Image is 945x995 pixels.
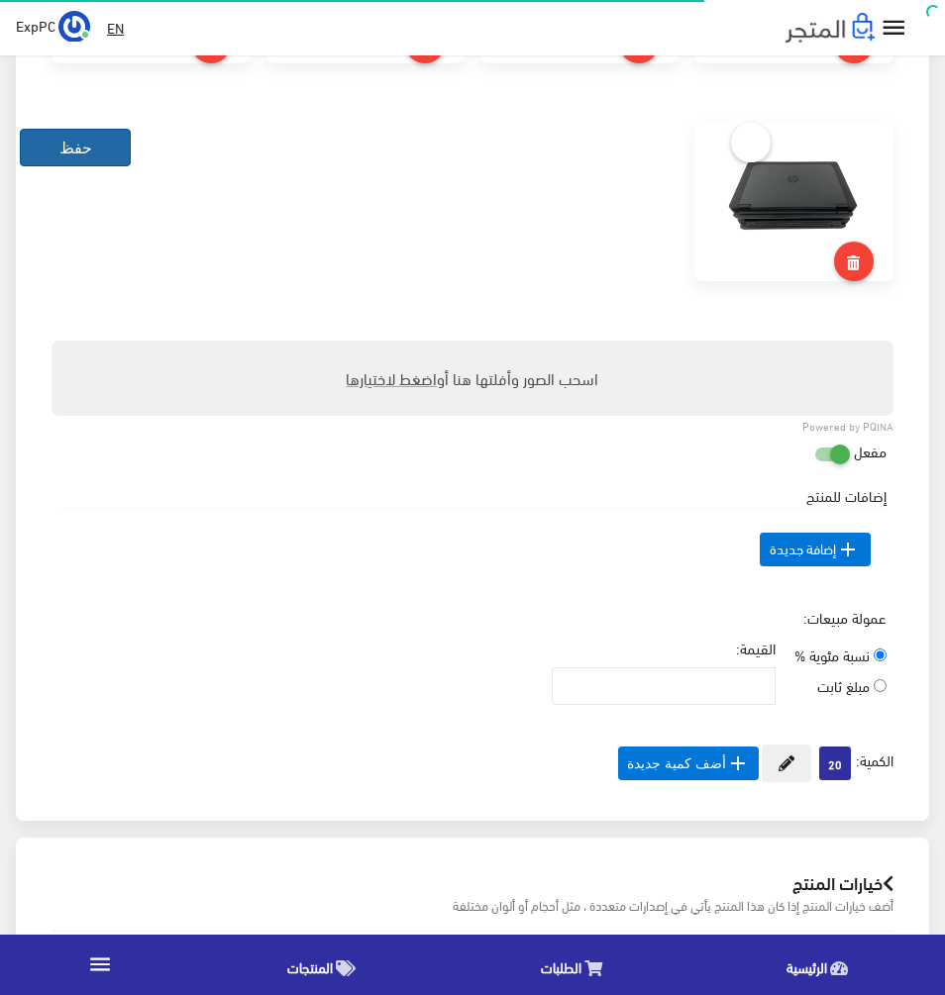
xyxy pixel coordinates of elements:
span: المنتجات [287,954,333,979]
i:  [87,951,113,977]
button: أضف كمية جديدة [618,746,759,780]
label: عمولة مبيعات: [803,607,887,629]
img: . [786,13,875,43]
span: اضغط لاختيارها [347,363,438,392]
label: القيمة: [736,637,776,658]
input: مبلغ ثابت [874,679,887,692]
span: 20 [819,746,851,780]
img: ... [58,11,90,43]
img: hp-zbook-15-g2-laptop-intel-core-i7-4th-gen-mq-16gb-ram-256gb-ssd-2gb-nvidia-graphics.jpg [714,143,873,261]
i:  [726,751,750,775]
a: EN [99,10,132,46]
a: ... ExpPC [16,10,90,42]
input: نسبة مئوية % [874,648,887,661]
u: EN [107,15,124,40]
a: الطلبات [454,940,699,990]
div: إضافات للمنتج [58,485,887,591]
i:  [880,14,908,43]
i:  [836,538,860,561]
a: Powered by PQINA [802,422,893,431]
a: الرئيسية [699,940,945,990]
label: اسحب الصور وأفلتها هنا أو [338,358,606,398]
a: المنتجات [200,940,453,990]
span: نسبة مئوية % [794,641,870,668]
label: مفعل [854,432,887,469]
small: أضف خيارات المنتج إذا كان هذا المنتج يأتي في إصدارات متعددة ، مثل أحجام أو ألوان مختلفة [52,896,893,916]
span: إضافة جديدة [760,533,871,566]
button: حفظ [20,129,131,166]
h2: خيارات المنتج [52,873,893,892]
span: الرئيسية [787,954,827,979]
span: الطلبات [541,954,581,979]
span: مبلغ ثابت [817,671,870,699]
span: ExpPC [16,13,55,38]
